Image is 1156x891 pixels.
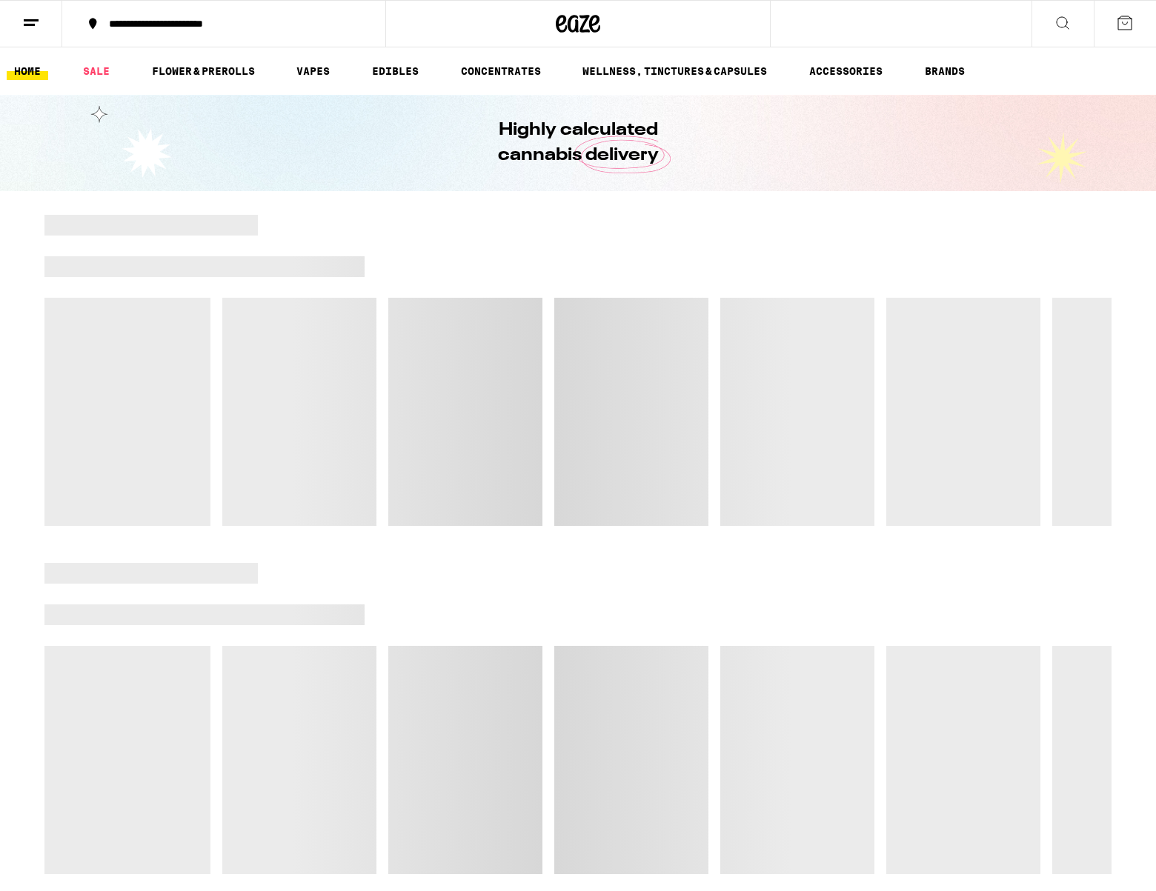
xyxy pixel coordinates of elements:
a: HOME [7,62,48,80]
a: BRANDS [917,62,972,80]
a: CONCENTRATES [454,62,548,80]
h1: Highly calculated cannabis delivery [456,118,700,168]
a: FLOWER & PREROLLS [144,62,262,80]
a: SALE [76,62,117,80]
a: EDIBLES [365,62,426,80]
a: WELLNESS, TINCTURES & CAPSULES [575,62,774,80]
a: ACCESSORIES [802,62,890,80]
a: VAPES [289,62,337,80]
